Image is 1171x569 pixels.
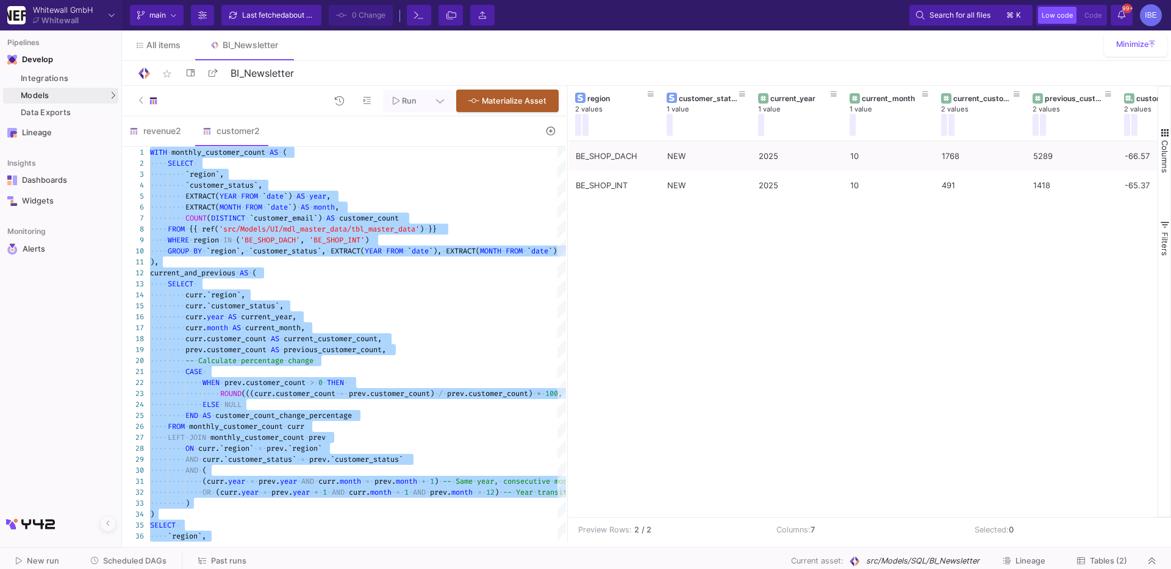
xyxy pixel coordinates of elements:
[23,244,102,255] div: Alerts
[322,213,326,224] span: ·
[194,355,198,366] span: ·
[284,334,382,344] span: current_customer_count,
[1033,171,1111,200] div: 1418
[168,169,185,180] span: ····
[185,202,220,212] span: EXTRACT(
[271,202,288,212] span: date
[412,246,429,256] span: date
[150,180,168,191] span: ····
[41,16,79,24] div: Whitewall
[168,322,185,333] span: ····
[296,202,301,213] span: ·
[223,40,278,50] div: BI_Newsletter
[850,142,928,171] div: 10
[480,246,501,256] span: MONTH
[232,235,236,246] span: ·
[271,334,279,344] span: AS
[168,289,185,300] span: ····
[220,191,237,201] span: YEAR
[220,202,241,212] span: MONTH
[168,191,185,202] span: ····
[223,235,232,245] span: IN
[3,171,118,190] a: Navigation iconDashboards
[335,213,339,224] span: ·
[953,94,1014,103] div: current_customer_count
[210,40,220,51] img: Tab icon
[909,5,1033,26] button: Search for all files⌘k
[942,142,1020,171] div: 1768
[326,213,335,223] span: AS
[168,235,189,245] span: WHERE
[929,6,990,24] span: Search for all files
[193,158,198,169] span: ·
[576,171,654,200] div: BE_SHOP_INT
[278,147,282,158] span: ·
[150,257,159,267] span: ),
[168,355,185,366] span: ····
[21,108,115,118] div: Data Exports
[245,202,262,212] span: FROM
[300,235,304,245] span: ,
[122,147,144,158] div: 1
[1016,8,1021,23] span: k
[168,158,193,168] span: SELECT
[207,312,224,322] span: year
[168,246,189,256] span: GROUP
[309,191,326,201] span: year
[323,377,327,388] span: ·
[527,246,531,256] span: `
[331,246,365,256] span: EXTRACT(
[3,239,118,260] a: Navigation iconAlerts
[339,213,399,223] span: customer_count
[482,96,546,105] span: Materialize Asset
[327,378,344,387] span: THEN
[185,191,220,201] span: EXTRACT(
[122,300,144,311] div: 15
[122,278,144,289] div: 13
[284,355,288,366] span: ·
[22,128,101,138] div: Lineage
[168,366,185,377] span: ····
[548,246,557,256] span: `)
[1033,142,1111,171] div: 5289
[249,246,326,256] span: `customer_status`,
[122,366,144,377] div: 21
[1084,11,1101,19] span: Code
[3,50,118,69] mat-expansion-panel-header: Navigation iconDevelop
[314,377,318,388] span: ·
[189,224,198,234] span: {{
[242,6,315,24] div: Last fetched
[129,90,173,112] button: SQL-Model type child icon
[202,224,219,234] span: ref(
[1081,7,1105,24] button: Code
[1122,4,1132,13] span: 99+
[667,142,745,171] div: NEW
[759,171,837,200] div: 2025
[240,235,300,245] span: 'BE_SHOP_DACH'
[446,246,480,256] span: EXTRACT(
[185,345,267,355] span: prev.customer_count
[1160,140,1170,173] span: Columns
[265,147,270,158] span: ·
[267,191,284,201] span: date
[211,556,246,565] span: Past runs
[249,213,322,223] span: `customer_email`)
[7,196,17,206] img: Navigation icon
[386,246,403,256] span: FROM
[304,235,309,246] span: ·
[21,91,49,101] span: Models
[7,175,17,185] img: Navigation icon
[185,377,203,388] span: ····
[207,323,228,333] span: month
[150,355,168,366] span: ····
[185,180,262,190] span: `customer_status`,
[185,356,194,366] span: --
[305,191,309,202] span: ·
[185,224,189,235] span: ·
[122,158,144,169] div: 2
[267,344,271,355] span: ·
[228,312,237,322] span: AS
[848,555,861,568] img: SQL Model
[168,202,185,213] span: ····
[667,105,758,114] div: 1 value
